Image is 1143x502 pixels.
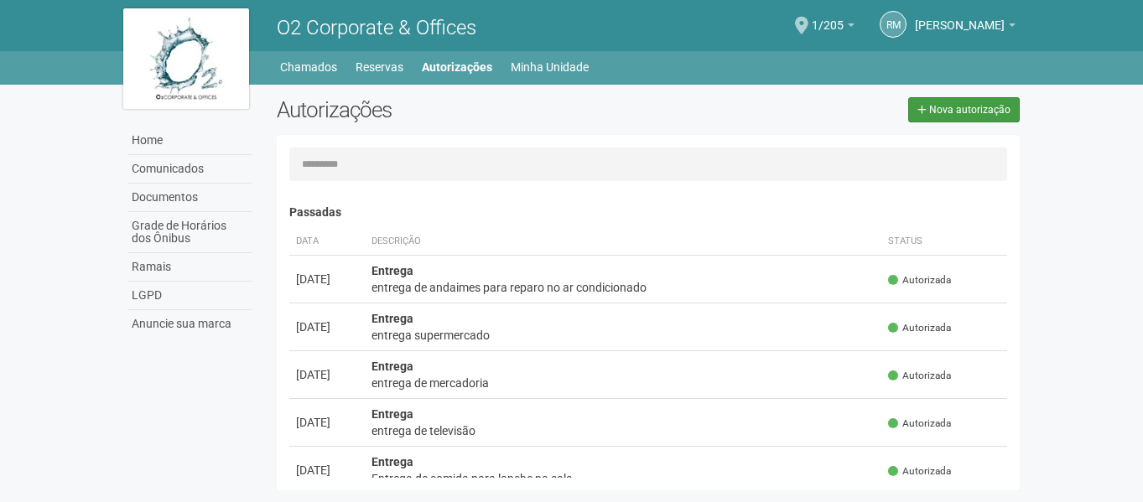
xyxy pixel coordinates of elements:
[888,417,951,431] span: Autorizada
[888,321,951,335] span: Autorizada
[127,282,252,310] a: LGPD
[888,369,951,383] span: Autorizada
[371,279,875,296] div: entrega de andaimes para reparo no ar condicionado
[296,318,358,335] div: [DATE]
[277,16,476,39] span: O2 Corporate & Offices
[371,455,413,468] strong: Entrega
[371,327,875,344] div: entrega supermercado
[296,414,358,431] div: [DATE]
[296,271,358,287] div: [DATE]
[296,462,358,479] div: [DATE]
[371,375,875,391] div: entrega de mercadoria
[812,3,844,32] span: 1/205
[356,55,403,79] a: Reservas
[289,206,1008,219] h4: Passadas
[371,470,875,487] div: Entrega de comida para lanche na sala
[511,55,589,79] a: Minha Unidade
[908,97,1020,122] a: Nova autorização
[371,360,413,373] strong: Entrega
[127,127,252,155] a: Home
[371,264,413,277] strong: Entrega
[127,310,252,338] a: Anuncie sua marca
[929,104,1011,116] span: Nova autorização
[915,21,1016,34] a: [PERSON_NAME]
[888,273,951,287] span: Autorizada
[296,366,358,383] div: [DATE]
[880,11,907,38] a: RM
[881,228,1007,256] th: Status
[371,422,875,439] div: entrega de televisão
[371,407,413,421] strong: Entrega
[422,55,492,79] a: Autorizações
[888,464,951,479] span: Autorizada
[127,253,252,282] a: Ramais
[365,228,882,256] th: Descrição
[280,55,337,79] a: Chamados
[371,312,413,325] strong: Entrega
[127,212,252,253] a: Grade de Horários dos Ônibus
[915,3,1005,32] span: Rachel Melo da Rocha
[277,97,636,122] h2: Autorizações
[812,21,855,34] a: 1/205
[123,8,249,109] img: logo.jpg
[127,155,252,184] a: Comunicados
[289,228,365,256] th: Data
[127,184,252,212] a: Documentos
